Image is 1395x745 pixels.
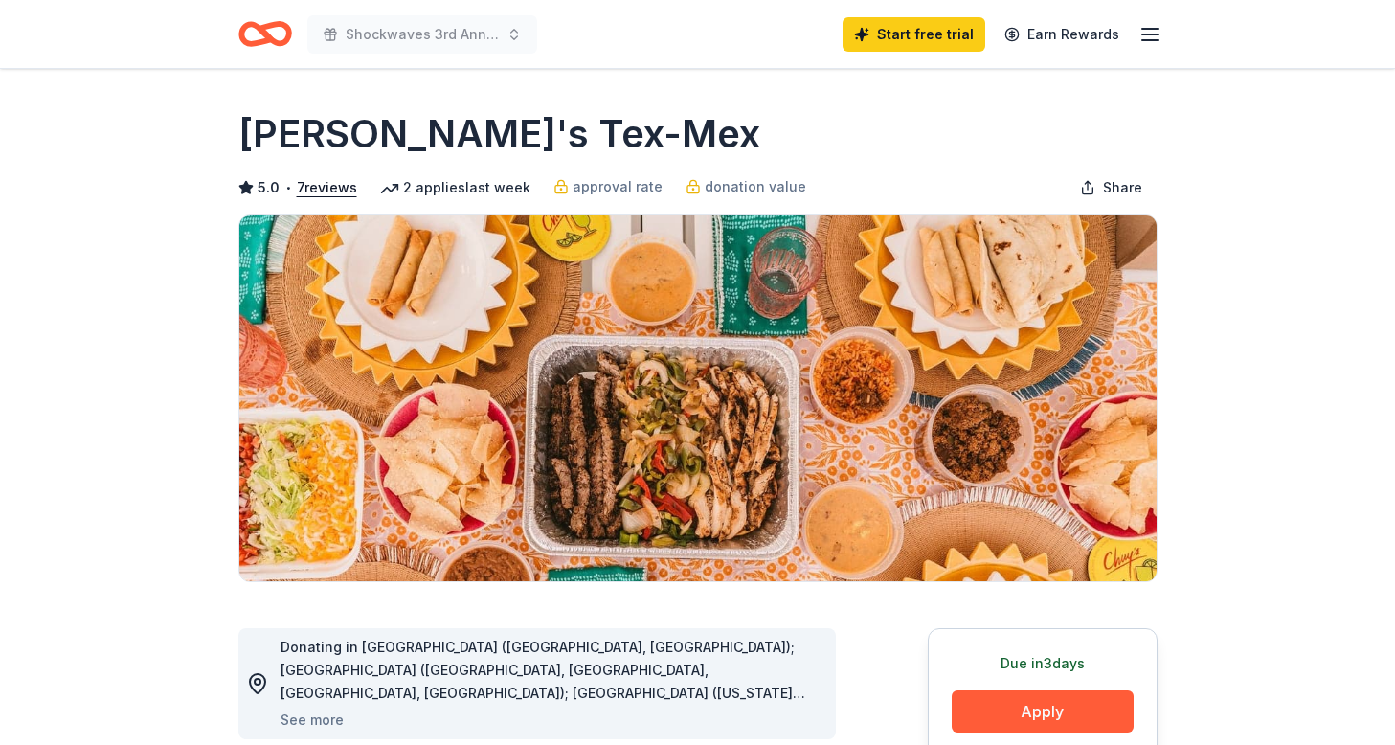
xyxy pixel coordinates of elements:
div: 2 applies last week [380,176,530,199]
a: Home [238,11,292,56]
span: donation value [705,175,806,198]
span: Shockwaves 3rd Annual Golf Outing [346,23,499,46]
a: Earn Rewards [993,17,1131,52]
img: Image for Chuy's Tex-Mex [239,215,1157,581]
span: • [284,180,291,195]
a: approval rate [553,175,663,198]
button: Shockwaves 3rd Annual Golf Outing [307,15,537,54]
button: 7reviews [297,176,357,199]
h1: [PERSON_NAME]'s Tex-Mex [238,107,760,161]
a: donation value [686,175,806,198]
span: approval rate [573,175,663,198]
div: Due in 3 days [952,652,1134,675]
a: Start free trial [843,17,985,52]
span: 5.0 [258,176,280,199]
span: Share [1103,176,1142,199]
button: Apply [952,690,1134,733]
button: Share [1065,169,1158,207]
button: See more [281,709,344,732]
